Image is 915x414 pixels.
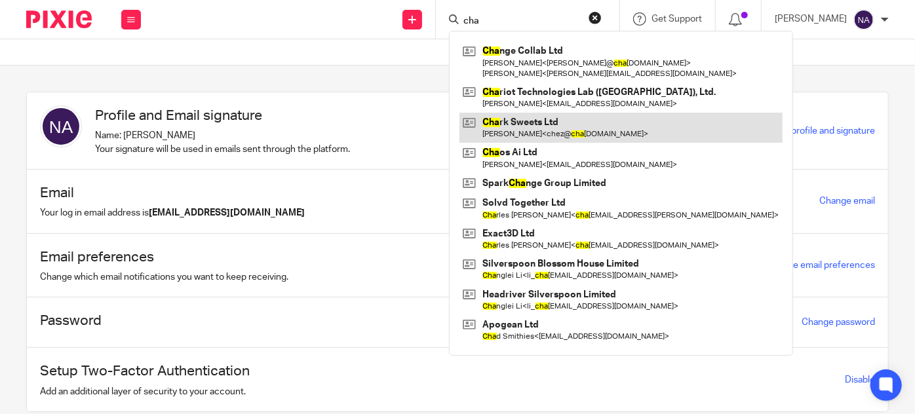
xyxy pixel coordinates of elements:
p: Name: [PERSON_NAME] Your signature will be used in emails sent through the platform. [95,129,350,156]
a: Change password [802,318,875,327]
h1: Email preferences [40,247,288,267]
h1: Setup Two-Factor Authentication [40,361,250,381]
p: Change which email notifications you want to keep receiving. [40,271,288,284]
a: Disable [845,375,875,385]
img: svg%3E [40,105,82,147]
img: Pixie [26,10,92,28]
a: Update profile and signature [760,126,875,136]
span: Get Support [652,14,702,24]
a: Change email [819,197,875,206]
h1: Profile and Email signature [95,105,350,126]
a: Change email preferences [766,261,875,270]
b: [EMAIL_ADDRESS][DOMAIN_NAME] [149,208,305,217]
input: Search [462,16,580,28]
p: [PERSON_NAME] [775,12,847,26]
img: svg%3E [853,9,874,30]
h1: Email [40,183,305,203]
h1: Password [40,310,102,331]
p: Add an additional layer of security to your account. [40,385,250,398]
p: Your log in email address is [40,206,305,219]
button: Clear [589,11,602,24]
